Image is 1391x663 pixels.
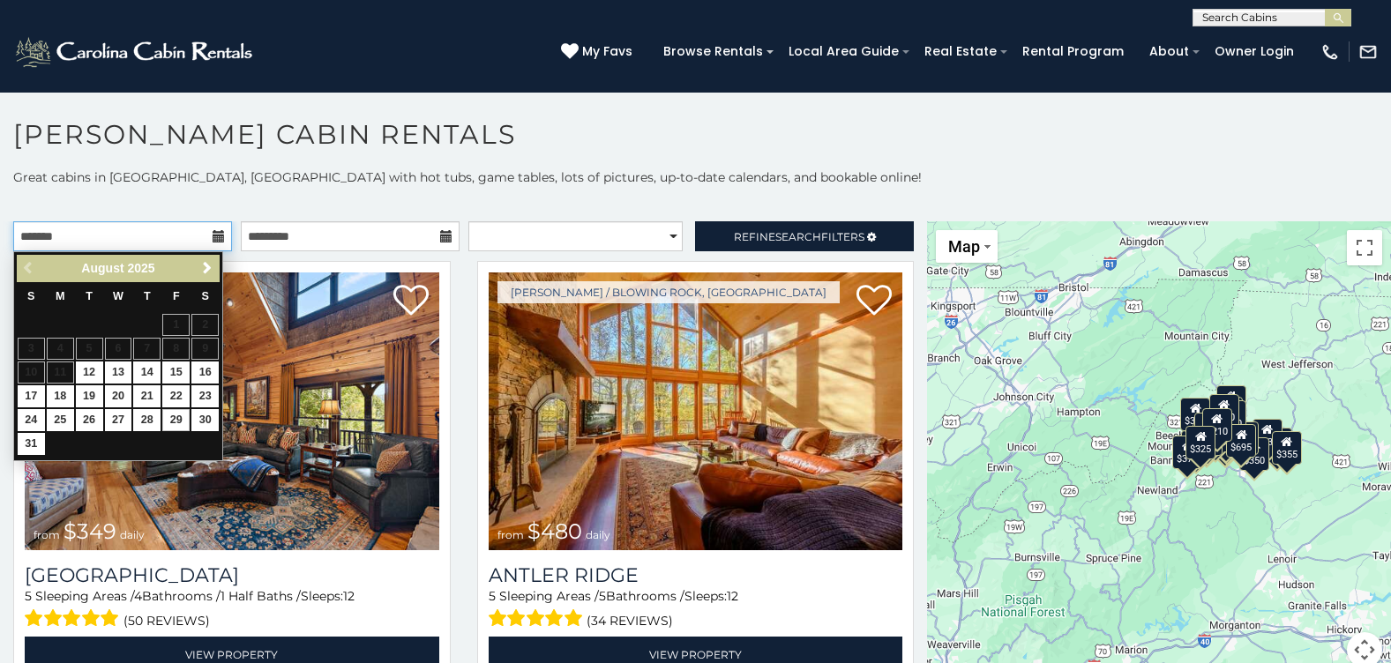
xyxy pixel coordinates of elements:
span: 5 [599,588,606,604]
a: 28 [133,409,161,431]
img: phone-regular-white.png [1320,42,1340,62]
div: $305 [1181,398,1211,431]
a: 14 [133,361,161,384]
a: 12 [76,361,103,384]
a: 15 [162,361,190,384]
a: 13 [105,361,132,384]
span: Sunday [27,290,34,302]
span: Refine Filters [734,230,864,243]
a: Add to favorites [856,283,892,320]
h3: Diamond Creek Lodge [25,563,439,587]
a: 20 [105,385,132,407]
span: 12 [727,588,738,604]
span: Saturday [202,290,209,302]
a: About [1140,38,1198,65]
span: Thursday [144,290,151,302]
a: 27 [105,409,132,431]
a: Real Estate [916,38,1006,65]
div: $355 [1272,431,1302,465]
div: $320 [1209,394,1239,428]
span: 5 [489,588,496,604]
a: 25 [47,409,74,431]
div: $325 [1186,426,1216,459]
a: 21 [133,385,161,407]
a: 16 [191,361,219,384]
div: $525 [1216,385,1246,419]
span: (50 reviews) [123,609,210,632]
span: Map [948,237,980,256]
a: 19 [76,385,103,407]
a: [PERSON_NAME] / Blowing Rock, [GEOGRAPHIC_DATA] [497,281,840,303]
span: 4 [134,588,142,604]
img: White-1-2.png [13,34,258,70]
span: Monday [56,290,65,302]
a: Next [196,257,218,279]
div: Sleeping Areas / Bathrooms / Sleeps: [25,587,439,632]
span: (34 reviews) [587,609,673,632]
a: 24 [18,409,45,431]
span: Wednesday [113,290,123,302]
a: Local Area Guide [780,38,908,65]
a: RefineSearchFilters [695,221,914,251]
span: 12 [343,588,355,604]
span: 1 Half Baths / [221,588,301,604]
img: Antler Ridge [489,272,903,550]
span: August [81,261,123,275]
a: Owner Login [1206,38,1303,65]
span: daily [120,528,145,541]
a: Antler Ridge [489,563,903,587]
img: Diamond Creek Lodge [25,272,439,550]
span: 2025 [127,261,154,275]
a: Add to favorites [393,283,429,320]
a: Diamond Creek Lodge from $349 daily [25,272,439,550]
span: My Favs [582,42,632,61]
span: Tuesday [86,290,93,302]
a: Rental Program [1013,38,1133,65]
button: Change map style [936,230,998,263]
button: Toggle fullscreen view [1347,230,1382,265]
span: $480 [527,518,582,544]
div: $375 [1173,436,1203,469]
a: Antler Ridge from $480 daily [489,272,903,550]
span: $349 [64,518,116,544]
div: $210 [1202,408,1232,442]
div: $695 [1227,424,1257,458]
a: 29 [162,409,190,431]
span: daily [586,528,610,541]
a: Browse Rentals [654,38,772,65]
a: [GEOGRAPHIC_DATA] [25,563,439,587]
div: Sleeping Areas / Bathrooms / Sleeps: [489,587,903,632]
span: 5 [25,588,32,604]
span: Search [775,230,821,243]
img: mail-regular-white.png [1358,42,1378,62]
a: My Favs [561,42,637,62]
a: 22 [162,385,190,407]
a: 17 [18,385,45,407]
span: Next [200,261,214,275]
span: Friday [173,290,180,302]
div: $930 [1253,419,1283,452]
span: from [497,528,524,541]
a: 23 [191,385,219,407]
a: 31 [18,433,45,455]
span: from [34,528,60,541]
a: 26 [76,409,103,431]
a: 18 [47,385,74,407]
a: 30 [191,409,219,431]
div: $395 [1193,422,1223,456]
